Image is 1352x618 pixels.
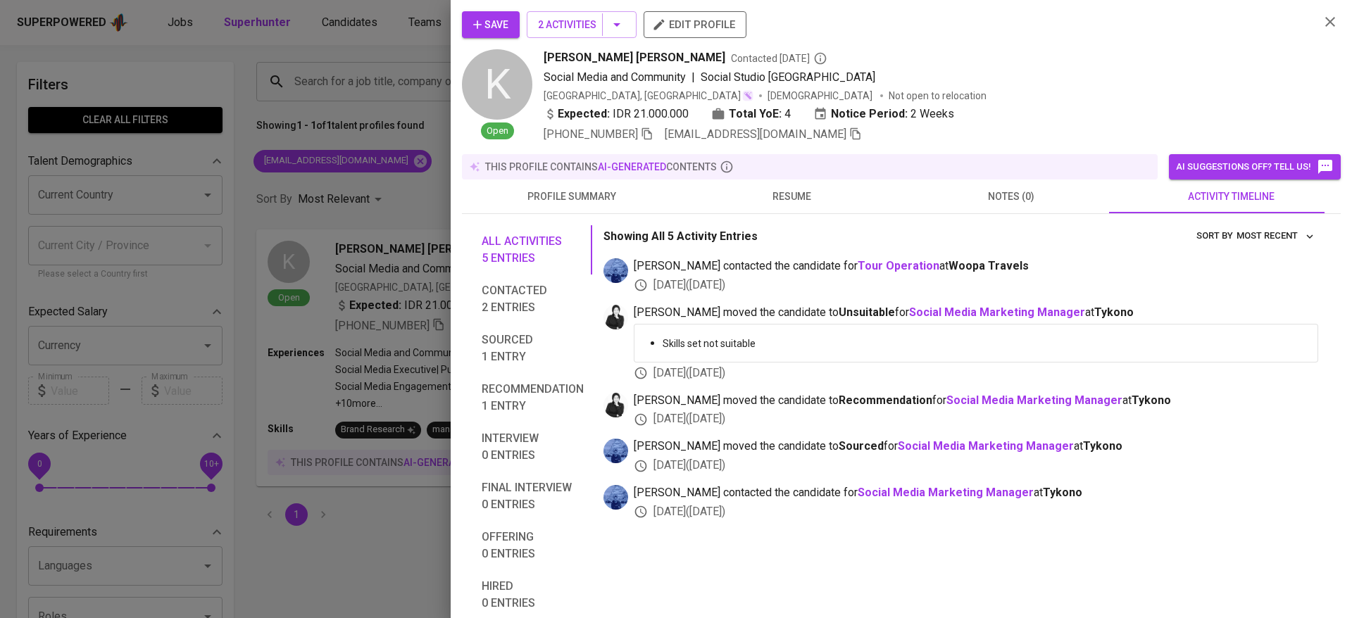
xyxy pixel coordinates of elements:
span: [DEMOGRAPHIC_DATA] [768,89,875,103]
span: notes (0) [910,188,1113,206]
a: Social Media Marketing Manager [946,393,1122,407]
span: edit profile [655,15,735,34]
span: Open [481,125,514,138]
a: Social Media Marketing Manager [909,305,1085,319]
span: Offering 0 entries [482,529,584,562]
span: Hired 0 entries [482,578,584,612]
span: 4 [784,106,791,122]
img: aldiron.tahalele@glints.com [603,258,628,283]
span: sort by [1196,230,1233,241]
button: AI suggestions off? Tell us! [1169,154,1341,179]
a: Social Media Marketing Manager [898,439,1074,453]
div: [DATE] ( [DATE] ) [634,458,1318,474]
span: AI-generated [598,161,666,172]
span: Contacted 2 entries [482,282,584,316]
span: [PERSON_NAME] moved the candidate to for at [634,305,1318,321]
div: [DATE] ( [DATE] ) [634,365,1318,381]
span: Social Studio [GEOGRAPHIC_DATA] [701,70,875,84]
span: Final interview 0 entries [482,479,584,513]
p: Showing All 5 Activity Entries [603,228,758,245]
button: 2 Activities [527,11,637,38]
span: Woopa Travels [949,259,1029,272]
span: Recommendation 1 entry [482,381,584,415]
b: Sourced [839,439,884,453]
p: Skills set not suitable [663,336,1306,351]
img: medwi@glints.com [603,393,628,417]
img: aldiron.tahalele@glints.com [603,439,628,463]
span: [PHONE_NUMBER] [544,127,638,141]
p: Not open to relocation [889,89,987,103]
b: Notice Period: [831,106,908,122]
span: | [691,69,695,86]
img: aldiron.tahalele@glints.com [603,485,628,510]
span: [PERSON_NAME] contacted the candidate for at [634,485,1318,501]
span: Tykono [1043,486,1082,499]
span: [PERSON_NAME] contacted the candidate for at [634,258,1318,275]
img: medwi@glints.com [603,305,628,329]
span: [PERSON_NAME] moved the candidate to for at [634,393,1318,409]
span: Save [473,16,508,34]
button: sort by [1233,225,1318,247]
span: [PERSON_NAME] [PERSON_NAME] [544,49,725,66]
button: Save [462,11,520,38]
span: Social Media and Community [544,70,686,84]
img: magic_wand.svg [742,90,753,101]
span: Tykono [1083,439,1122,453]
div: [GEOGRAPHIC_DATA], [GEOGRAPHIC_DATA] [544,89,753,103]
span: Sourced 1 entry [482,332,584,365]
span: Contacted [DATE] [731,51,827,65]
div: [DATE] ( [DATE] ) [634,411,1318,427]
b: Recommendation [839,393,932,407]
span: AI suggestions off? Tell us! [1176,158,1334,175]
span: [PERSON_NAME] moved the candidate to for at [634,439,1318,455]
span: Tykono [1132,393,1171,407]
b: Unsuitable [839,305,895,319]
span: Most Recent [1237,228,1315,244]
span: activity timeline [1129,188,1332,206]
span: 2 Activities [538,16,625,34]
span: Tykono [1094,305,1134,319]
div: IDR 21.000.000 [544,106,689,122]
svg: By Batam recruiter [813,51,827,65]
div: [DATE] ( [DATE] ) [634,504,1318,520]
b: Total YoE: [729,106,782,122]
b: Expected: [558,106,610,122]
span: [EMAIL_ADDRESS][DOMAIN_NAME] [665,127,846,141]
div: 2 Weeks [813,106,954,122]
a: Tour Operation [858,259,939,272]
a: edit profile [644,18,746,30]
a: Social Media Marketing Manager [858,486,1034,499]
span: Interview 0 entries [482,430,584,464]
p: this profile contains contents [485,160,717,174]
div: K [462,49,532,120]
span: All activities 5 entries [482,233,584,267]
span: profile summary [470,188,673,206]
div: [DATE] ( [DATE] ) [634,277,1318,294]
button: edit profile [644,11,746,38]
span: resume [690,188,893,206]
